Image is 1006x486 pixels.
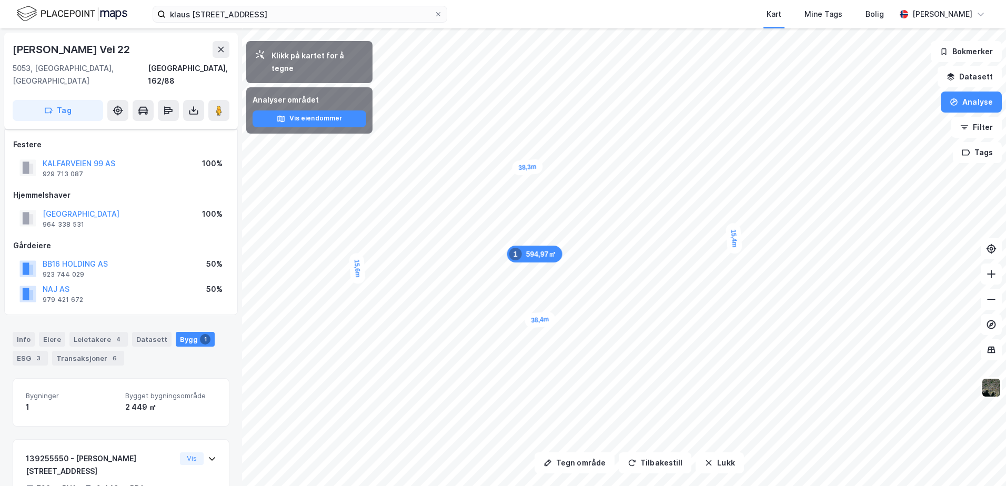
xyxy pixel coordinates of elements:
span: Bygget bygningsområde [125,391,216,400]
div: Klikk på kartet for å tegne [271,49,364,75]
div: Eiere [39,332,65,347]
div: Kontrollprogram for chat [953,436,1006,486]
div: Datasett [132,332,172,347]
div: Leietakere [69,332,128,347]
button: Tilbakestill [619,452,691,473]
div: [PERSON_NAME] [912,8,972,21]
img: 9k= [981,378,1001,398]
div: Info [13,332,35,347]
div: 100% [202,208,223,220]
img: logo.f888ab2527a4732fd821a326f86c7f29.svg [17,5,127,23]
div: Analyser området [253,94,366,106]
div: 6 [109,353,120,363]
button: Tags [953,142,1002,163]
button: Vis [180,452,204,465]
div: 100% [202,157,223,170]
button: Vis eiendommer [253,110,366,127]
div: 964 338 531 [43,220,84,229]
div: [PERSON_NAME] Vei 22 [13,41,132,58]
div: 4 [113,334,124,345]
span: Bygninger [26,391,117,400]
div: 923 744 029 [43,270,84,279]
div: Map marker [725,222,742,254]
div: 1 [26,401,117,413]
button: Bokmerker [931,41,1002,62]
div: Bygg [176,332,215,347]
div: 50% [206,283,223,296]
button: Analyse [941,92,1002,113]
div: [GEOGRAPHIC_DATA], 162/88 [148,62,229,87]
button: Tag [13,100,103,121]
input: Søk på adresse, matrikkel, gårdeiere, leietakere eller personer [166,6,434,22]
div: Kart [767,8,781,21]
div: Map marker [507,246,562,262]
iframe: Chat Widget [953,436,1006,486]
div: 929 713 087 [43,170,83,178]
button: Filter [951,117,1002,138]
div: Gårdeiere [13,239,229,252]
div: 979 421 672 [43,296,83,304]
div: Bolig [866,8,884,21]
div: Transaksjoner [52,351,124,366]
div: Map marker [511,159,543,176]
div: 139255550 - [PERSON_NAME][STREET_ADDRESS] [26,452,176,478]
div: Map marker [524,311,556,329]
div: 3 [33,353,44,363]
div: Festere [13,138,229,151]
div: 50% [206,258,223,270]
div: 1 [509,248,522,260]
div: 1 [200,334,210,345]
div: 5053, [GEOGRAPHIC_DATA], [GEOGRAPHIC_DATA] [13,62,148,87]
div: ESG [13,351,48,366]
div: 2 449 ㎡ [125,401,216,413]
div: Mine Tags [804,8,842,21]
button: Tegn område [535,452,615,473]
button: Lukk [696,452,743,473]
button: Datasett [938,66,1002,87]
div: Map marker [349,252,366,284]
div: Hjemmelshaver [13,189,229,201]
